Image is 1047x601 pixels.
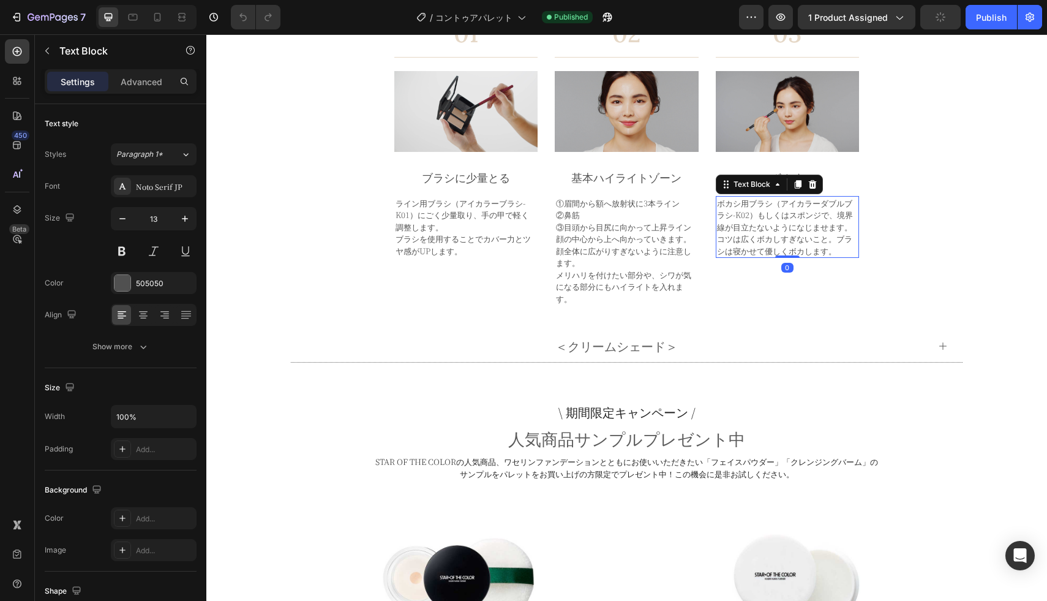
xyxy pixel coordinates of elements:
[350,235,490,271] p: メリハリを付けたい部分や、シワが気になる部分にもハイライトを入れます。
[350,211,490,235] p: 顔全体に広がりすぎないように注意します。
[5,5,91,29] button: 7
[976,11,1007,24] div: Publish
[45,149,66,160] div: Styles
[84,393,757,415] h2: 人気商品サンプルプレゼント中
[1005,541,1035,570] div: Open Intercom Messenger
[435,11,512,24] span: コントゥアパレット
[350,175,490,187] p: ②鼻筋
[45,118,78,129] div: Text style
[136,278,193,289] div: 505050
[45,278,64,289] div: Color
[61,75,95,88] p: Settings
[45,545,66,556] div: Image
[45,181,60,192] div: Font
[511,198,651,222] p: コツは広くボカしすぎないこと。ブラシは寝かせて優しくボカします。
[525,145,566,156] div: Text Block
[45,380,77,396] div: Size
[350,137,490,148] p: 基本ハイライトゾーン
[121,75,162,88] p: Advanced
[350,187,490,199] p: ③目頭から目尻に向かって上昇ライン
[798,5,915,29] button: 1 product assigned
[45,583,84,600] div: Shape
[45,307,79,323] div: Align
[116,149,163,160] span: Paragraph 1*
[136,444,193,455] div: Add...
[231,5,280,29] div: Undo/Redo
[350,198,490,211] p: 顔の中心から上へ向かっていきます。
[9,224,29,234] div: Beta
[45,411,65,422] div: Width
[511,163,651,199] p: ボカシ用ブラシ（アイカラーダブルブラシ-K02）もしくはスポンジで、境界線が目立たないようになじませます。
[85,369,756,387] p: \ 期間限定キャンペーン /
[430,11,433,24] span: /
[136,513,193,524] div: Add...
[59,43,163,58] p: Text Block
[111,406,196,428] input: Auto
[350,163,490,175] p: ①眉間から額へ放射状に3本ライン
[511,137,651,148] p: ボカす
[808,11,888,24] span: 1 product assigned
[45,482,104,499] div: Background
[206,34,1047,601] iframe: Design area
[966,5,1017,29] button: Publish
[45,210,77,227] div: Size
[349,303,471,321] p: ＜クリームシェード＞
[85,434,756,446] p: サンプルをパレットをお買い上げの方限定でプレゼント中！この機会に是非お試しください。
[348,37,492,118] img: %E3%83%8F%E3%82%A4%E3%83%A9%E3%82%A4%E3%83%88%EF%BC%92%E3%80%80%E3%80%80%E5%9F%BA%E6%9C%AC%E3%83%...
[45,336,197,358] button: Show more
[509,37,653,118] img: %E3%83%8F%E3%82%A4%E3%83%A9%E3%82%A4%E3%83%883%E3%80%80%E3%81%BB%E3%82%99%E3%81%8B%E3%81%99%201-m...
[136,181,193,192] div: Noto Serif JP
[45,513,64,524] div: Color
[12,130,29,140] div: 450
[45,444,73,455] div: Padding
[85,421,756,434] p: STAR OF THE COLORの人気商品、ワセリンファンデーションとともにお使いいただきたい「フェイスパウダー」「クレンジングバーム」の
[575,229,587,238] div: 0
[136,545,193,556] div: Add...
[554,12,588,23] span: Published
[92,341,149,353] div: Show more
[111,143,197,165] button: Paragraph 1*
[80,10,86,25] p: 7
